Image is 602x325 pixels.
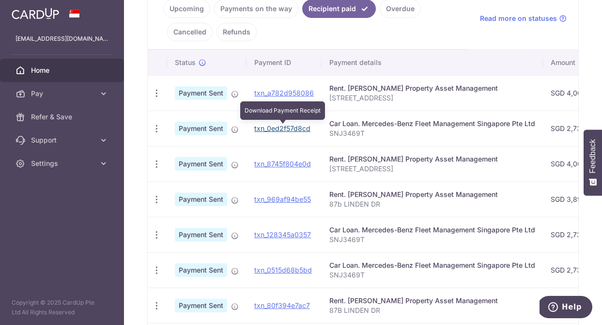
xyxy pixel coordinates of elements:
div: Rent. [PERSON_NAME] Property Asset Management [329,296,535,306]
a: txn_8745f804e0d [254,160,311,168]
span: Payment Sent [175,193,227,206]
div: Car Loan. Mercedes-Benz Fleet Management Singapore Pte Ltd [329,260,535,270]
p: [STREET_ADDRESS] [329,164,535,174]
span: Payment Sent [175,122,227,135]
iframe: Opens a widget where you can find more information [540,296,592,320]
span: Amount [551,58,575,67]
p: SNJ3469T [329,270,535,280]
a: Refunds [216,23,257,41]
span: Payment Sent [175,299,227,312]
span: Pay [31,89,95,98]
div: Rent. [PERSON_NAME] Property Asset Management [329,83,535,93]
a: Read more on statuses [480,14,567,23]
th: Payment details [322,50,543,75]
span: Payment Sent [175,263,227,277]
button: Feedback - Show survey [584,130,602,195]
span: Read more on statuses [480,14,557,23]
div: Rent. [PERSON_NAME] Property Asset Management [329,190,535,199]
div: Rent. [PERSON_NAME] Property Asset Management [329,154,535,164]
th: Payment ID [247,50,322,75]
a: txn_80f394e7ac7 [254,301,310,309]
p: [EMAIL_ADDRESS][DOMAIN_NAME] [15,34,108,44]
span: Payment Sent [175,228,227,242]
span: Home [31,65,95,75]
a: txn_a782d958086 [254,89,314,97]
div: Car Loan. Mercedes-Benz Fleet Management Singapore Pte Ltd [329,119,535,129]
a: txn_128345a0357 [254,230,311,239]
span: Payment Sent [175,86,227,100]
p: SNJ3469T [329,235,535,244]
a: txn_969af94be55 [254,195,311,203]
p: SNJ3469T [329,129,535,138]
div: Download Payment Receipt [240,101,325,120]
a: txn_0ed2f57d8cd [254,124,310,132]
span: Support [31,135,95,145]
p: 87B LINDEN DR [329,306,535,315]
img: CardUp [12,8,59,19]
p: 87b LINDEN DR [329,199,535,209]
a: txn_0515d68b5bd [254,266,312,274]
span: Refer & Save [31,112,95,122]
span: Settings [31,159,95,168]
div: Car Loan. Mercedes-Benz Fleet Management Singapore Pte Ltd [329,225,535,235]
a: Cancelled [167,23,213,41]
span: Feedback [588,139,597,173]
p: [STREET_ADDRESS] [329,93,535,103]
span: Status [175,58,196,67]
span: Payment Sent [175,157,227,171]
